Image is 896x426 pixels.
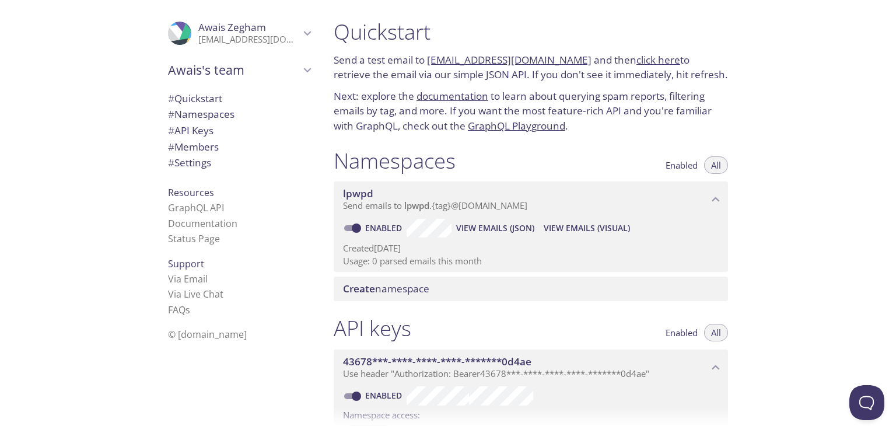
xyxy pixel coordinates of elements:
[659,324,705,341] button: Enabled
[168,62,300,78] span: Awais's team
[198,20,266,34] span: Awais Zegham
[334,181,728,218] div: lpwpd namespace
[334,277,728,301] div: Create namespace
[168,288,223,301] a: Via Live Chat
[404,200,429,211] span: lpwpd
[452,219,539,238] button: View Emails (JSON)
[334,148,456,174] h1: Namespaces
[544,221,630,235] span: View Emails (Visual)
[468,119,565,132] a: GraphQL Playground
[168,201,224,214] a: GraphQL API
[343,187,373,200] span: lpwpd
[159,123,320,139] div: API Keys
[334,19,728,45] h1: Quickstart
[168,257,204,270] span: Support
[168,186,214,199] span: Resources
[363,222,407,233] a: Enabled
[159,14,320,53] div: Awais Zegham
[168,156,174,169] span: #
[334,315,411,341] h1: API keys
[334,89,728,134] p: Next: explore the to learn about querying spam reports, filtering emails by tag, and more. If you...
[704,324,728,341] button: All
[343,282,375,295] span: Create
[343,406,420,422] label: Namespace access:
[198,34,300,46] p: [EMAIL_ADDRESS][DOMAIN_NAME]
[168,140,219,153] span: Members
[168,140,174,153] span: #
[168,232,220,245] a: Status Page
[168,328,247,341] span: © [DOMAIN_NAME]
[849,385,884,420] iframe: Help Scout Beacon - Open
[334,53,728,82] p: Send a test email to and then to retrieve the email via our simple JSON API. If you don't see it ...
[185,303,190,316] span: s
[159,155,320,171] div: Team Settings
[168,124,174,137] span: #
[159,55,320,85] div: Awais's team
[168,92,222,105] span: Quickstart
[159,90,320,107] div: Quickstart
[168,92,174,105] span: #
[343,200,527,211] span: Send emails to . {tag} @[DOMAIN_NAME]
[659,156,705,174] button: Enabled
[168,217,237,230] a: Documentation
[636,53,680,67] a: click here
[159,139,320,155] div: Members
[704,156,728,174] button: All
[168,107,174,121] span: #
[363,390,407,401] a: Enabled
[343,282,429,295] span: namespace
[427,53,591,67] a: [EMAIL_ADDRESS][DOMAIN_NAME]
[159,106,320,123] div: Namespaces
[168,303,190,316] a: FAQ
[343,255,719,267] p: Usage: 0 parsed emails this month
[456,221,534,235] span: View Emails (JSON)
[539,219,635,238] button: View Emails (Visual)
[343,242,719,254] p: Created [DATE]
[168,124,213,137] span: API Keys
[416,89,488,103] a: documentation
[168,273,208,285] a: Via Email
[168,107,235,121] span: Namespaces
[168,156,211,169] span: Settings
